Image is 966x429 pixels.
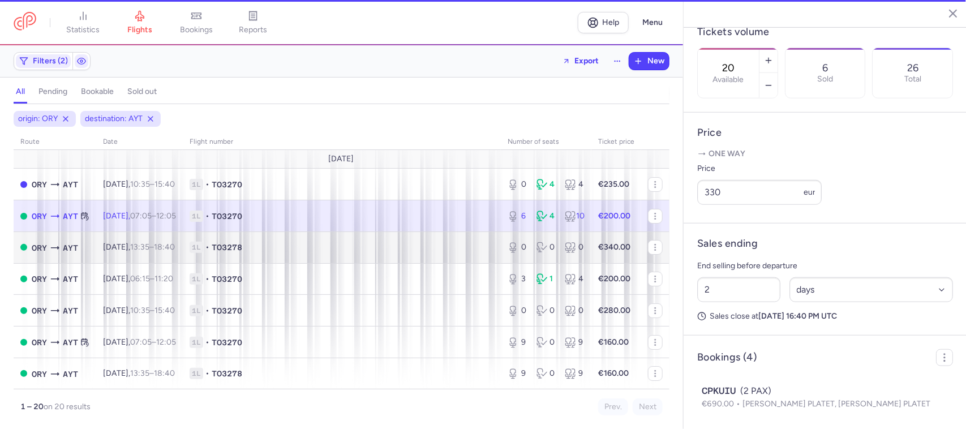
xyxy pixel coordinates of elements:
[508,211,527,222] div: 6
[804,187,815,197] span: eur
[212,305,242,316] span: TO3270
[130,274,150,284] time: 06:15
[633,398,663,415] button: Next
[697,237,758,250] h4: Sales ending
[555,52,606,70] button: Export
[63,178,78,191] span: AYT
[63,210,78,222] span: AYT
[697,277,780,302] input: ##
[565,368,585,379] div: 9
[205,305,209,316] span: •
[130,211,152,221] time: 07:05
[508,305,527,316] div: 0
[32,242,47,254] span: ORY
[508,368,527,379] div: 9
[212,179,242,190] span: TO3270
[205,273,209,285] span: •
[697,259,953,273] p: End selling before departure
[536,368,556,379] div: 0
[212,211,242,222] span: TO3270
[190,179,203,190] span: 1L
[130,242,149,252] time: 13:35
[205,211,209,222] span: •
[697,162,822,175] label: Price
[598,398,628,415] button: Prev.
[20,402,44,411] strong: 1 – 20
[702,399,742,409] span: €690.00
[33,57,68,66] span: Filters (2)
[742,399,930,409] span: [PERSON_NAME] PLATET, [PERSON_NAME] PLATET
[536,179,556,190] div: 4
[130,337,152,347] time: 07:05
[697,180,822,205] input: ---
[14,134,96,151] th: route
[603,18,620,27] span: Help
[598,242,630,252] strong: €340.00
[130,337,176,347] span: –
[103,337,176,347] span: [DATE],
[14,53,72,70] button: Filters (2)
[817,75,833,84] p: Sold
[536,305,556,316] div: 0
[44,402,91,411] span: on 20 results
[32,210,47,222] span: ORY
[130,242,175,252] span: –
[63,336,78,349] span: AYT
[212,242,242,253] span: TO3278
[38,87,67,97] h4: pending
[16,87,25,97] h4: all
[103,211,176,221] span: [DATE],
[190,368,203,379] span: 1L
[598,179,629,189] strong: €235.00
[130,179,150,189] time: 10:35
[130,274,173,284] span: –
[758,311,837,321] strong: [DATE] 16:40 PM UTC
[190,305,203,316] span: 1L
[565,242,585,253] div: 0
[574,57,599,65] span: Export
[536,337,556,348] div: 0
[697,311,953,321] p: Sales close at
[32,178,47,191] span: ORY
[14,12,36,33] a: CitizenPlane red outlined logo
[702,384,736,398] span: CPKUIU
[647,57,664,66] span: New
[127,87,157,97] h4: sold out
[598,211,630,221] strong: €200.00
[63,304,78,317] span: AYT
[565,305,585,316] div: 0
[508,337,527,348] div: 9
[565,337,585,348] div: 9
[329,155,354,164] span: [DATE]
[130,306,175,315] span: –
[32,336,47,349] span: ORY
[190,337,203,348] span: 1L
[156,211,176,221] time: 12:05
[212,337,242,348] span: TO3270
[63,242,78,254] span: AYT
[103,274,173,284] span: [DATE],
[536,273,556,285] div: 1
[154,179,175,189] time: 15:40
[702,384,948,398] div: (2 PAX)
[96,134,183,151] th: date
[183,134,501,151] th: Flight number
[598,274,630,284] strong: €200.00
[212,368,242,379] span: TO3278
[130,306,150,315] time: 10:35
[578,12,629,33] a: Help
[904,75,921,84] p: Total
[205,368,209,379] span: •
[565,273,585,285] div: 4
[103,368,175,378] span: [DATE],
[63,273,78,285] span: AYT
[598,368,629,378] strong: €160.00
[697,351,757,364] h4: Bookings (4)
[822,62,828,74] p: 6
[205,179,209,190] span: •
[154,306,175,315] time: 15:40
[212,273,242,285] span: TO3270
[697,126,953,139] h4: Price
[629,53,669,70] button: New
[565,179,585,190] div: 4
